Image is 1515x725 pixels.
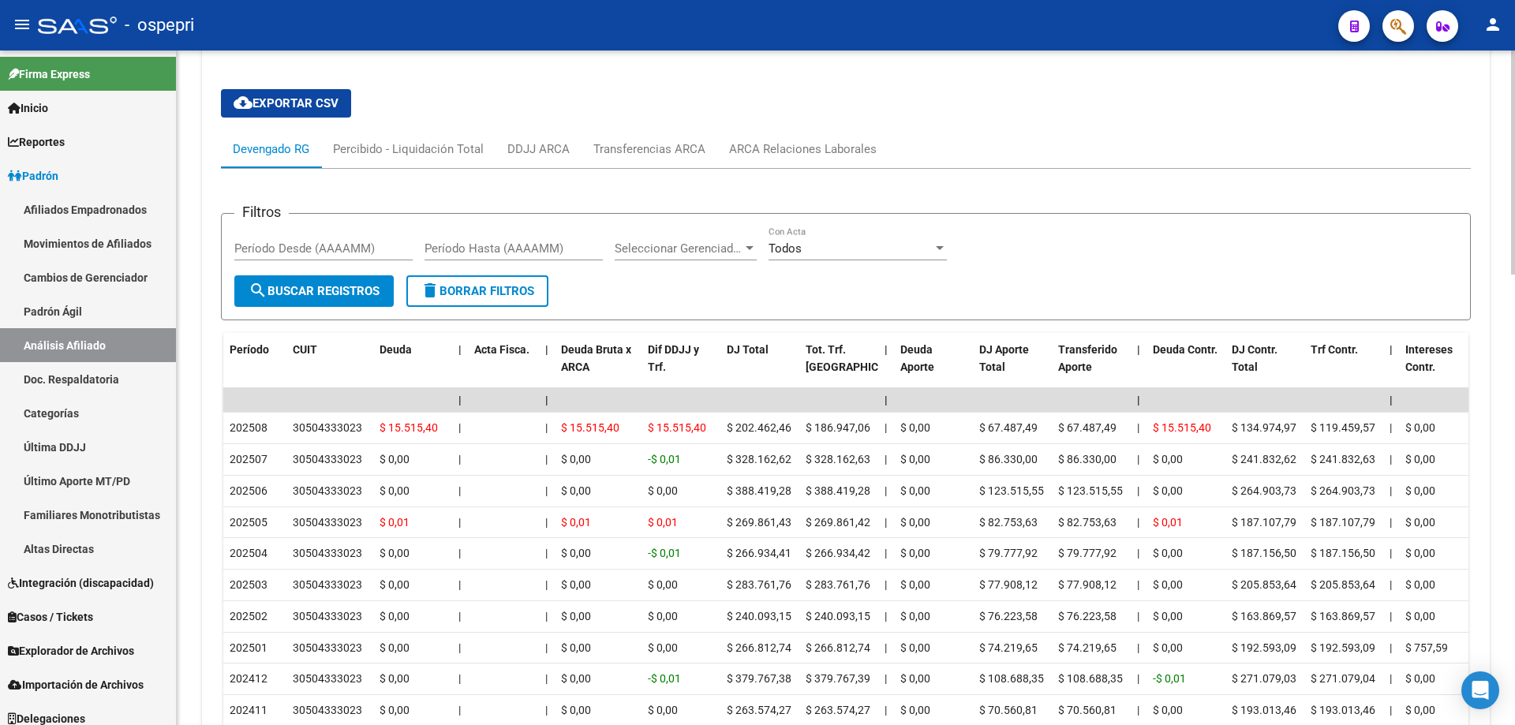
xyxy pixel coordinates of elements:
datatable-header-cell: Deuda Bruta x ARCA [555,333,642,402]
span: $ 266.812,74 [806,641,870,654]
span: $ 76.223,58 [979,610,1038,622]
span: $ 108.688,35 [979,672,1044,685]
span: $ 0,00 [648,610,678,622]
datatable-header-cell: DJ Contr. Total [1225,333,1304,402]
span: $ 757,59 [1405,641,1448,654]
span: | [1137,343,1140,356]
span: | [545,421,548,434]
span: $ 388.419,28 [806,484,870,497]
span: | [1137,547,1139,559]
datatable-header-cell: Acta Fisca. [468,333,539,402]
span: Buscar Registros [249,284,380,298]
span: 202503 [230,578,267,591]
span: $ 70.560,81 [1058,704,1117,716]
mat-icon: delete [421,281,440,300]
span: | [1137,421,1139,434]
span: CUIT [293,343,317,356]
span: $ 192.593,09 [1311,641,1375,654]
span: | [885,704,887,716]
span: $ 263.574,27 [806,704,870,716]
span: $ 0,00 [561,641,591,654]
span: Todos [769,241,802,256]
span: $ 0,00 [1405,453,1435,465]
datatable-header-cell: | [1383,333,1399,402]
span: $ 0,00 [380,453,410,465]
span: $ 0,00 [900,578,930,591]
button: Buscar Registros [234,275,394,307]
span: 202501 [230,641,267,654]
span: Seleccionar Gerenciador [615,241,743,256]
span: $ 15.515,40 [561,421,619,434]
span: $ 0,00 [648,484,678,497]
span: $ 163.869,57 [1311,610,1375,622]
span: $ 82.753,63 [1058,516,1117,529]
span: | [885,610,887,622]
span: 202412 [230,672,267,685]
span: $ 0,00 [900,484,930,497]
span: $ 77.908,12 [1058,578,1117,591]
span: | [1390,484,1392,497]
span: $ 82.753,63 [979,516,1038,529]
span: | [545,343,548,356]
div: 30504333023 [293,482,362,500]
span: $ 240.093,15 [727,610,791,622]
span: $ 0,00 [900,672,930,685]
span: $ 0,00 [1153,578,1183,591]
span: | [1390,394,1393,406]
span: Período [230,343,269,356]
div: Open Intercom Messenger [1461,671,1499,709]
span: | [458,484,461,497]
span: $ 119.459,57 [1311,421,1375,434]
datatable-header-cell: Deuda [373,333,452,402]
span: $ 0,01 [1153,516,1183,529]
span: $ 67.487,49 [1058,421,1117,434]
span: | [1390,610,1392,622]
span: $ 79.777,92 [979,547,1038,559]
span: $ 0,00 [380,672,410,685]
span: Intereses Contr. [1405,343,1453,374]
span: $ 0,00 [380,610,410,622]
span: $ 15.515,40 [648,421,706,434]
span: $ 388.419,28 [727,484,791,497]
datatable-header-cell: Intereses Contr. [1399,333,1478,402]
span: $ 187.156,50 [1311,547,1375,559]
span: Tot. Trf. [GEOGRAPHIC_DATA] [806,343,913,374]
span: | [1390,453,1392,465]
datatable-header-cell: Tot. Trf. Bruto [799,333,878,402]
span: $ 0,00 [900,610,930,622]
span: 202504 [230,547,267,559]
span: $ 15.515,40 [1153,421,1211,434]
span: $ 192.593,09 [1232,641,1296,654]
datatable-header-cell: CUIT [286,333,373,402]
span: Borrar Filtros [421,284,534,298]
div: 30504333023 [293,544,362,562]
span: Integración (discapacidad) [8,574,154,592]
datatable-header-cell: Deuda Aporte [894,333,973,402]
span: | [458,343,462,356]
datatable-header-cell: | [539,333,555,402]
span: $ 0,00 [561,484,591,497]
span: Deuda Bruta x ARCA [561,343,631,374]
span: $ 76.223,58 [1058,610,1117,622]
span: | [885,641,887,654]
span: | [1137,484,1139,497]
span: | [1137,453,1139,465]
button: Exportar CSV [221,89,351,118]
div: Devengado RG [233,140,309,158]
span: | [885,453,887,465]
span: $ 0,00 [1153,641,1183,654]
mat-icon: search [249,281,267,300]
span: Exportar CSV [234,96,339,110]
span: | [885,672,887,685]
div: 30504333023 [293,701,362,719]
span: | [545,453,548,465]
button: Borrar Filtros [406,275,548,307]
span: $ 0,00 [900,421,930,434]
datatable-header-cell: Período [223,333,286,402]
span: $ 0,00 [900,704,930,716]
span: | [1137,641,1139,654]
span: $ 205.853,64 [1232,578,1296,591]
span: $ 328.162,63 [806,453,870,465]
span: $ 266.812,74 [727,641,791,654]
span: $ 0,00 [648,641,678,654]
